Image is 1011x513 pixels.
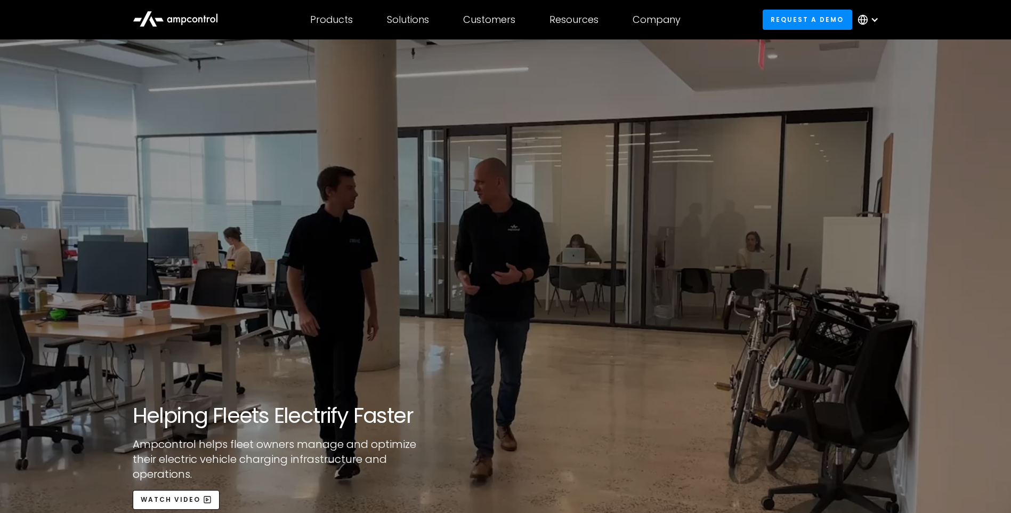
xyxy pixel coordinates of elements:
[387,14,429,26] div: Solutions
[549,14,598,26] div: Resources
[463,14,515,26] div: Customers
[633,14,681,26] div: Company
[310,14,353,26] div: Products
[763,10,852,29] a: Request a demo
